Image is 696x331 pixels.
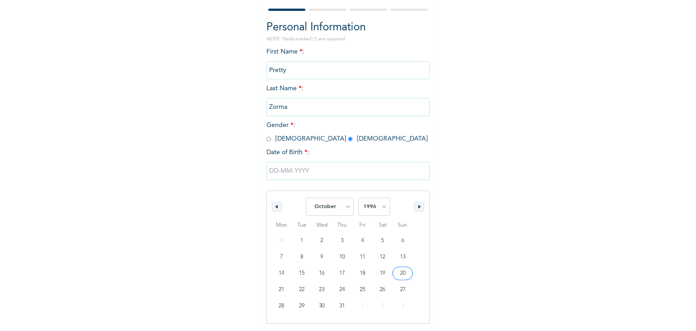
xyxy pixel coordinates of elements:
button: 21 [271,282,292,298]
span: 30 [319,298,324,314]
button: 14 [271,265,292,282]
span: 3 [341,233,343,249]
input: DD-MM-YYYY [266,162,430,180]
button: 7 [271,249,292,265]
button: 25 [352,282,372,298]
span: 28 [279,298,284,314]
button: 23 [312,282,332,298]
button: 12 [372,249,393,265]
button: 8 [292,249,312,265]
button: 3 [332,233,353,249]
span: 2 [320,233,323,249]
button: 4 [352,233,372,249]
button: 2 [312,233,332,249]
span: 29 [299,298,304,314]
button: 17 [332,265,353,282]
span: 21 [279,282,284,298]
button: 29 [292,298,312,314]
span: 18 [360,265,365,282]
span: 10 [339,249,345,265]
span: 8 [300,249,303,265]
span: 11 [360,249,365,265]
span: 13 [400,249,406,265]
span: Fri [352,218,372,233]
span: 7 [280,249,283,265]
span: Tue [292,218,312,233]
span: 5 [381,233,384,249]
span: 17 [339,265,345,282]
span: 31 [339,298,345,314]
button: 26 [372,282,393,298]
span: 9 [320,249,323,265]
button: 20 [392,265,413,282]
button: 24 [332,282,353,298]
button: 16 [312,265,332,282]
span: Last Name : [266,85,430,110]
h2: Personal Information [266,19,430,36]
button: 5 [372,233,393,249]
p: NOTE: Fields marked (*) are required [266,36,430,43]
span: Wed [312,218,332,233]
span: 25 [360,282,365,298]
input: Enter your last name [266,98,430,116]
span: 14 [279,265,284,282]
span: 6 [401,233,404,249]
span: 24 [339,282,345,298]
span: First Name : [266,49,430,73]
button: 15 [292,265,312,282]
span: Mon [271,218,292,233]
span: Date of Birth : [266,148,309,157]
span: 4 [361,233,364,249]
button: 9 [312,249,332,265]
span: 15 [299,265,304,282]
span: 12 [380,249,385,265]
button: 10 [332,249,353,265]
span: 19 [380,265,385,282]
button: 18 [352,265,372,282]
span: 27 [400,282,406,298]
span: Thu [332,218,353,233]
span: 23 [319,282,324,298]
span: 20 [400,265,406,282]
button: 22 [292,282,312,298]
span: 26 [380,282,385,298]
button: 27 [392,282,413,298]
span: 16 [319,265,324,282]
button: 6 [392,233,413,249]
span: 22 [299,282,304,298]
span: 1 [300,233,303,249]
button: 13 [392,249,413,265]
button: 31 [332,298,353,314]
input: Enter your first name [266,61,430,79]
button: 19 [372,265,393,282]
button: 30 [312,298,332,314]
span: Gender : [DEMOGRAPHIC_DATA] [DEMOGRAPHIC_DATA] [266,122,428,142]
button: 1 [292,233,312,249]
button: 28 [271,298,292,314]
button: 11 [352,249,372,265]
span: Sun [392,218,413,233]
span: Sat [372,218,393,233]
